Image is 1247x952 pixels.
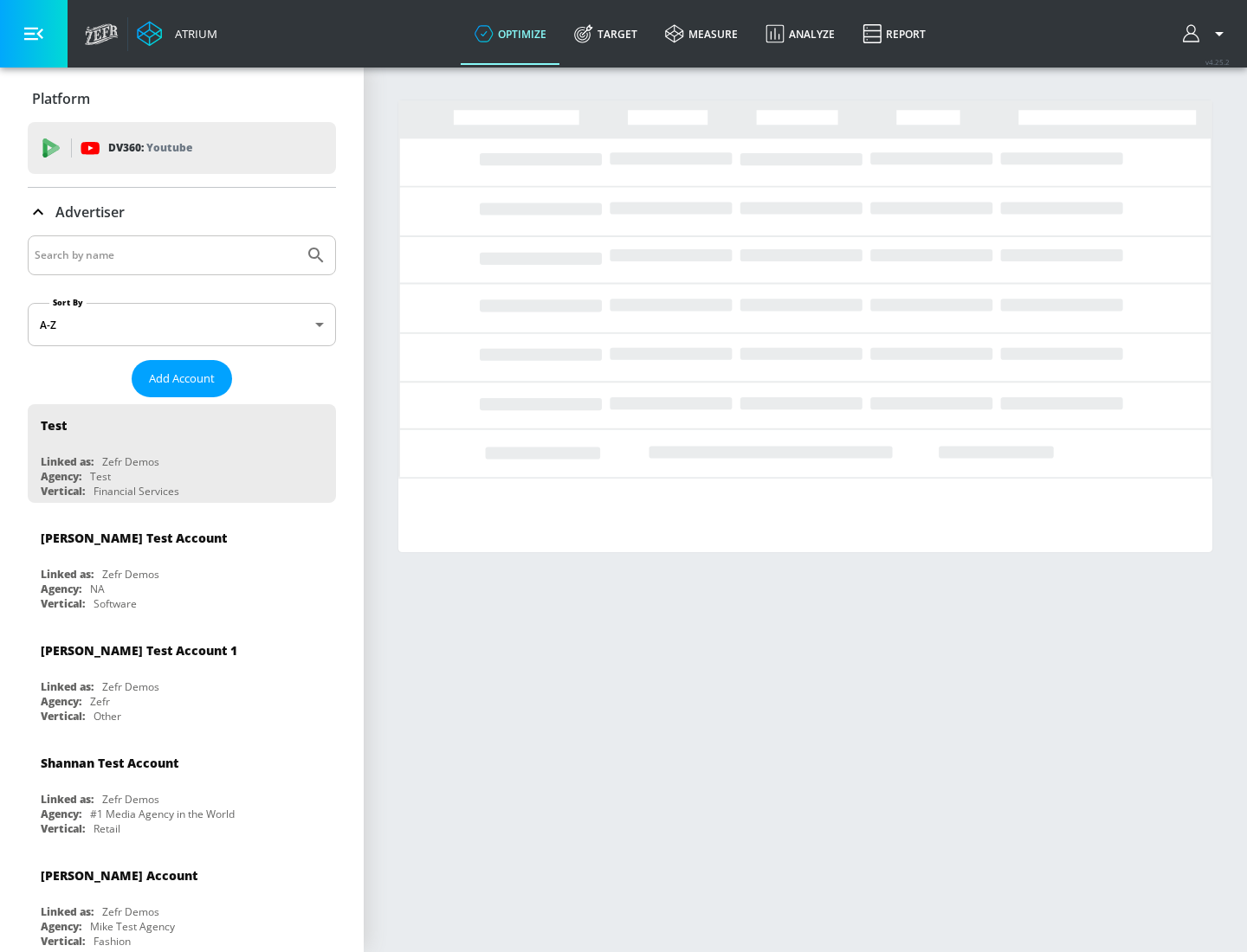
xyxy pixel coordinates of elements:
[35,244,297,267] input: Search by name
[41,596,85,611] div: Vertical:
[146,138,192,157] p: Youtube
[41,904,94,919] div: Linked as:
[102,679,159,694] div: Zefr Demos
[28,404,336,503] div: TestLinked as:Zefr DemosAgency:TestVertical:Financial Services
[41,567,94,582] div: Linked as:
[102,567,159,582] div: Zefr Demos
[41,807,81,821] div: Agency:
[94,709,121,724] div: Other
[90,919,175,934] div: Mike Test Agency
[41,417,67,434] div: Test
[752,3,849,65] a: Analyze
[28,303,336,346] div: A-Z
[28,742,336,840] div: Shannan Test AccountLinked as:Zefr DemosAgency:#1 Media Agency in the WorldVertical:Retail
[94,484,179,499] div: Financial Services
[651,3,752,65] a: measure
[28,629,336,728] div: [PERSON_NAME] Test Account 1Linked as:Zefr DemosAgency:ZefrVertical:Other
[28,122,336,174] div: DV360: Youtube
[28,74,336,123] div: Platform
[41,582,81,596] div: Agency:
[49,297,87,308] label: Sort By
[41,792,94,807] div: Linked as:
[41,821,85,836] div: Vertical:
[41,694,81,709] div: Agency:
[132,360,232,397] button: Add Account
[137,21,217,47] a: Atrium
[41,530,227,546] div: [PERSON_NAME] Test Account
[1205,57,1230,67] span: v 4.25.2
[560,3,651,65] a: Target
[149,369,215,389] span: Add Account
[102,454,159,469] div: Zefr Demos
[102,792,159,807] div: Zefr Demos
[168,26,217,42] div: Atrium
[28,517,336,615] div: [PERSON_NAME] Test AccountLinked as:Zefr DemosAgency:NAVertical:Software
[41,454,94,469] div: Linked as:
[41,484,85,499] div: Vertical:
[90,582,105,596] div: NA
[461,3,560,65] a: optimize
[90,807,235,821] div: #1 Media Agency in the World
[94,596,137,611] div: Software
[41,709,85,724] div: Vertical:
[102,904,159,919] div: Zefr Demos
[41,469,81,484] div: Agency:
[41,755,178,771] div: Shannan Test Account
[94,821,120,836] div: Retail
[28,188,336,236] div: Advertiser
[41,934,85,949] div: Vertical:
[41,919,81,934] div: Agency:
[90,469,111,484] div: Test
[94,934,131,949] div: Fashion
[41,867,197,884] div: [PERSON_NAME] Account
[849,3,940,65] a: Report
[55,203,125,222] p: Advertiser
[41,642,237,659] div: [PERSON_NAME] Test Account 1
[90,694,110,709] div: Zefr
[32,89,90,108] p: Platform
[108,138,192,158] p: DV360:
[41,679,94,694] div: Linked as:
